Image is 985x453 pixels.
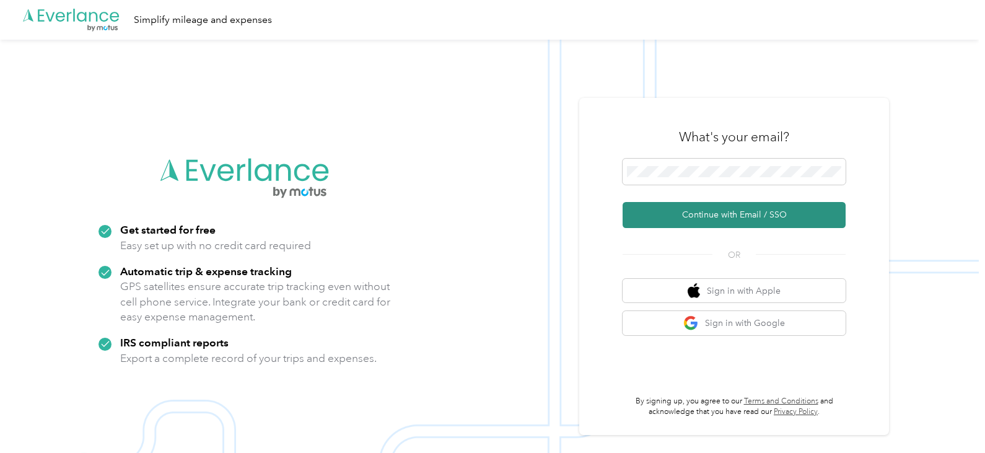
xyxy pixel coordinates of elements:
[120,238,311,253] p: Easy set up with no credit card required
[120,279,391,325] p: GPS satellites ensure accurate trip tracking even without cell phone service. Integrate your bank...
[774,407,818,416] a: Privacy Policy
[683,315,699,331] img: google logo
[623,202,846,228] button: Continue with Email / SSO
[120,223,216,236] strong: Get started for free
[679,128,789,146] h3: What's your email?
[623,311,846,335] button: google logoSign in with Google
[120,265,292,278] strong: Automatic trip & expense tracking
[712,248,756,262] span: OR
[120,336,229,349] strong: IRS compliant reports
[120,351,377,366] p: Export a complete record of your trips and expenses.
[688,283,700,299] img: apple logo
[744,397,818,406] a: Terms and Conditions
[623,279,846,303] button: apple logoSign in with Apple
[623,396,846,418] p: By signing up, you agree to our and acknowledge that you have read our .
[134,12,272,28] div: Simplify mileage and expenses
